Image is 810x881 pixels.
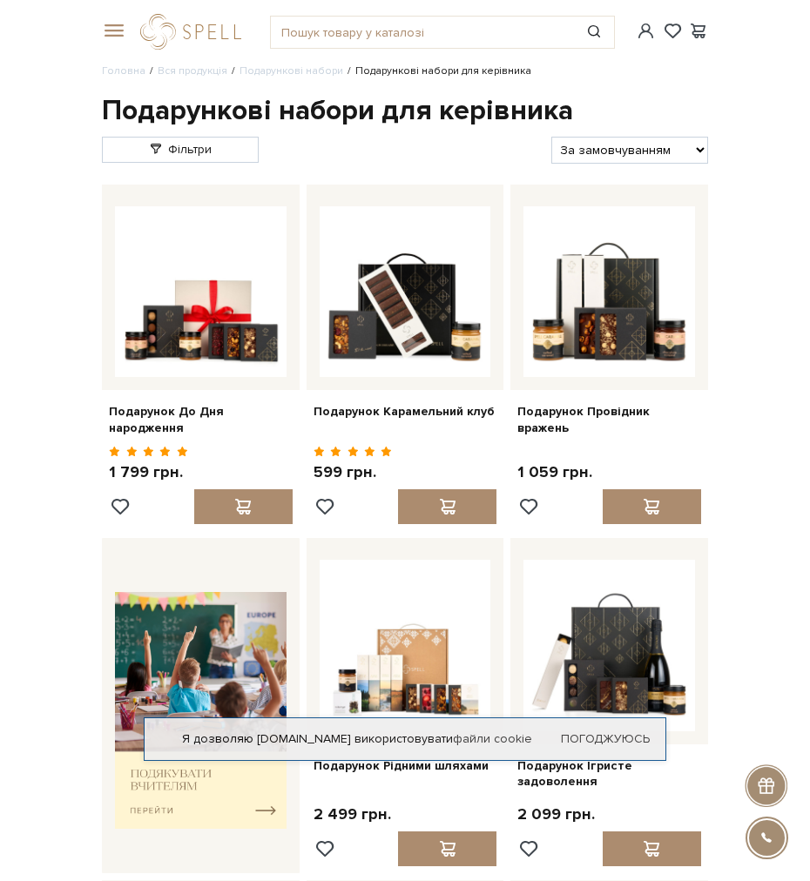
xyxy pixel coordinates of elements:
a: файли cookie [453,731,532,746]
a: logo [140,14,249,50]
a: Погоджуюсь [561,731,650,747]
p: 2 099 грн. [517,804,595,824]
h1: Подарункові набори для керівника [102,93,708,130]
a: Подарунок Рідними шляхами [314,758,497,774]
input: Пошук товару у каталозі [271,17,574,48]
a: Фільтри [102,137,259,163]
p: 1 799 грн. [109,462,188,482]
div: Я дозволяю [DOMAIN_NAME] використовувати [145,731,665,747]
a: Головна [102,64,145,77]
img: banner [115,592,287,829]
a: Подарунок Карамельний клуб [314,404,497,420]
button: Пошук товару у каталозі [574,17,614,48]
a: Вся продукція [158,64,227,77]
a: Подарункові набори [240,64,343,77]
a: Подарунок Провідник вражень [517,404,701,435]
p: 599 грн. [314,462,393,482]
p: 1 059 грн. [517,462,592,482]
li: Подарункові набори для керівника [343,64,531,79]
a: Подарунок Ігристе задоволення [517,758,701,790]
a: Подарунок До Дня народження [109,404,293,435]
p: 2 499 грн. [314,804,391,824]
